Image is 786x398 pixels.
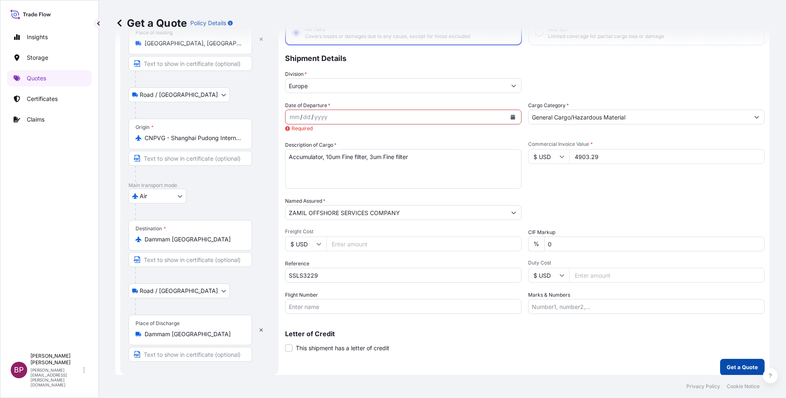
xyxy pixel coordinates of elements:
input: Origin [145,134,242,142]
p: Letter of Credit [285,330,765,337]
input: Full name [285,205,506,220]
span: Road / [GEOGRAPHIC_DATA] [140,287,218,295]
input: Type amount [569,149,765,164]
button: Select transport [129,87,230,102]
p: Shipment Details [285,45,765,70]
button: Show suggestions [506,78,521,93]
span: Date of Departure [285,101,330,110]
a: Certificates [7,91,92,107]
div: month, [289,112,300,122]
p: Quotes [27,74,46,82]
a: Claims [7,111,92,128]
input: Type to search division [285,78,506,93]
input: Enter name [285,299,522,314]
div: % [528,236,544,251]
p: Insights [27,33,48,41]
span: Commercial Invoice Value [528,141,765,147]
div: year, [313,112,328,122]
p: Storage [27,54,48,62]
p: Certificates [27,95,58,103]
a: Storage [7,49,92,66]
label: Division [285,70,307,78]
div: Destination [136,225,166,232]
span: Required [285,124,522,133]
input: Enter amount [326,236,522,251]
a: Insights [7,29,92,45]
label: Reference [285,260,309,268]
button: Calendar [506,110,519,124]
input: Text to appear on certificate [129,252,252,267]
span: This shipment has a letter of credit [296,344,389,352]
a: Privacy Policy [686,383,720,390]
div: / [300,112,302,122]
label: Marks & Numbers [528,291,570,299]
a: Quotes [7,70,92,87]
div: Place of Discharge [136,320,180,327]
span: Road / [GEOGRAPHIC_DATA] [140,91,218,99]
label: Flight Number [285,291,318,299]
p: [PERSON_NAME][EMAIL_ADDRESS][PERSON_NAME][DOMAIN_NAME] [30,368,82,387]
input: Text to appear on certificate [129,151,252,166]
button: Select transport [129,189,186,204]
p: [PERSON_NAME] [PERSON_NAME] [30,353,82,366]
span: Freight Cost [285,228,522,235]
label: Named Assured [285,197,325,205]
div: Origin [136,124,154,131]
span: Air [140,192,147,200]
button: Show suggestions [749,110,764,124]
label: Cargo Category [528,101,569,110]
input: Enter percentage [544,236,765,251]
div: / [311,112,313,122]
span: Duty Cost [528,260,765,266]
input: Your internal reference [285,268,522,283]
p: Claims [27,115,44,124]
button: Show suggestions [506,205,521,220]
input: Number1, number2,... [528,299,765,314]
span: BP [14,366,24,374]
p: Policy Details [190,19,226,27]
label: Description of Cargo [285,141,337,149]
input: Place of Discharge [145,330,242,338]
label: CIF Markup [528,228,555,236]
p: Main transport mode [129,182,270,189]
a: Cookie Notice [727,383,760,390]
input: Enter amount [569,268,765,283]
button: Select transport [129,283,230,298]
div: day, [302,112,311,122]
button: Get a Quote [720,359,765,375]
input: Text to appear on certificate [129,56,252,71]
input: Destination [145,235,242,243]
p: Get a Quote [115,16,187,30]
p: Get a Quote [727,363,758,371]
input: Text to appear on certificate [129,347,252,362]
input: Select a commodity type [529,110,749,124]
